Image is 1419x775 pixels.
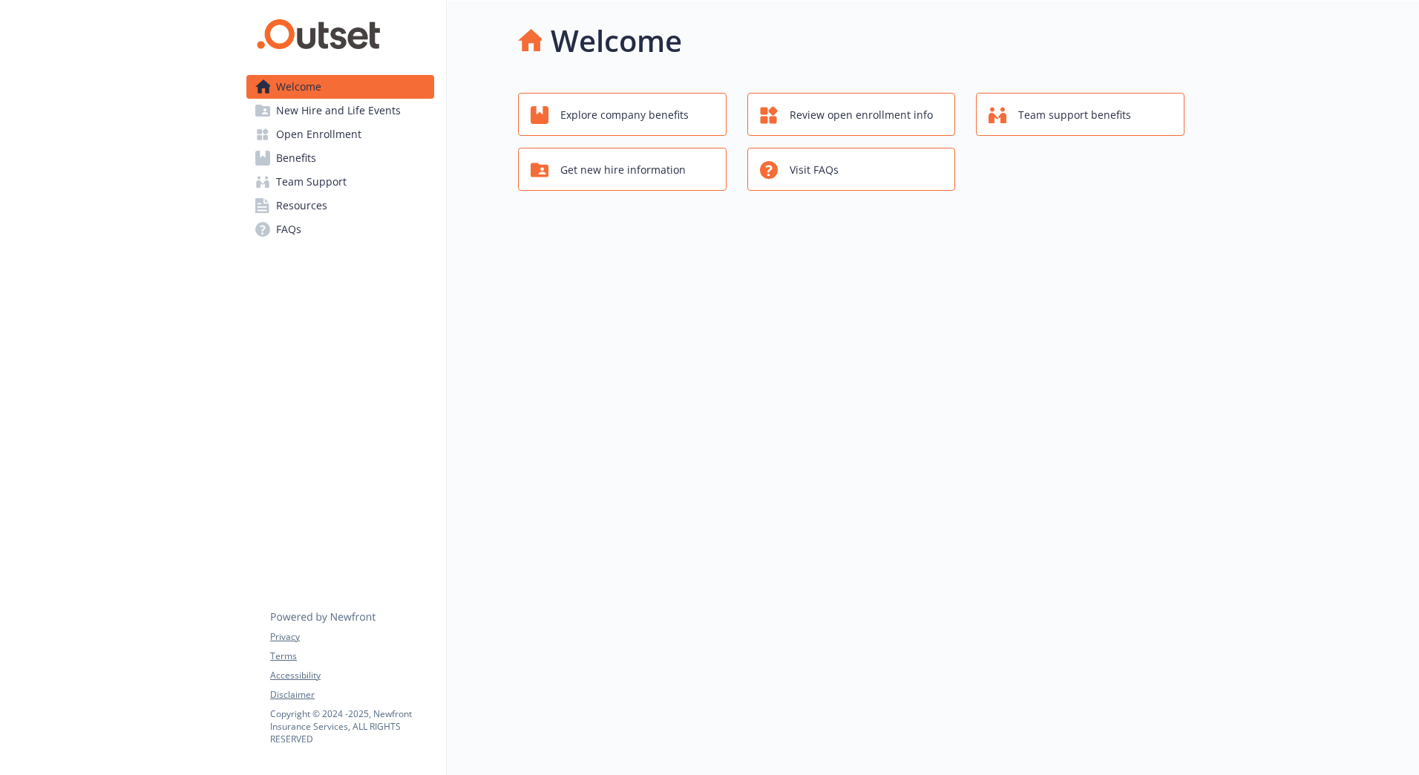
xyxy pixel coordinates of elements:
a: Open Enrollment [246,122,434,146]
h1: Welcome [551,19,682,63]
a: Privacy [270,630,433,644]
a: Resources [246,194,434,218]
a: Team Support [246,170,434,194]
span: Welcome [276,75,321,99]
p: Copyright © 2024 - 2025 , Newfront Insurance Services, ALL RIGHTS RESERVED [270,707,433,745]
button: Review open enrollment info [747,93,956,136]
button: Team support benefits [976,93,1184,136]
span: New Hire and Life Events [276,99,401,122]
a: Disclaimer [270,688,433,702]
a: Welcome [246,75,434,99]
a: Accessibility [270,669,433,682]
span: Get new hire information [560,156,686,184]
span: Review open enrollment info [790,101,933,129]
a: FAQs [246,218,434,241]
span: Team support benefits [1018,101,1131,129]
a: Benefits [246,146,434,170]
a: New Hire and Life Events [246,99,434,122]
span: Visit FAQs [790,156,839,184]
span: Team Support [276,170,347,194]
span: FAQs [276,218,301,241]
span: Resources [276,194,327,218]
span: Explore company benefits [560,101,689,129]
button: Get new hire information [518,148,727,191]
span: Open Enrollment [276,122,361,146]
a: Terms [270,650,433,663]
span: Benefits [276,146,316,170]
button: Visit FAQs [747,148,956,191]
button: Explore company benefits [518,93,727,136]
